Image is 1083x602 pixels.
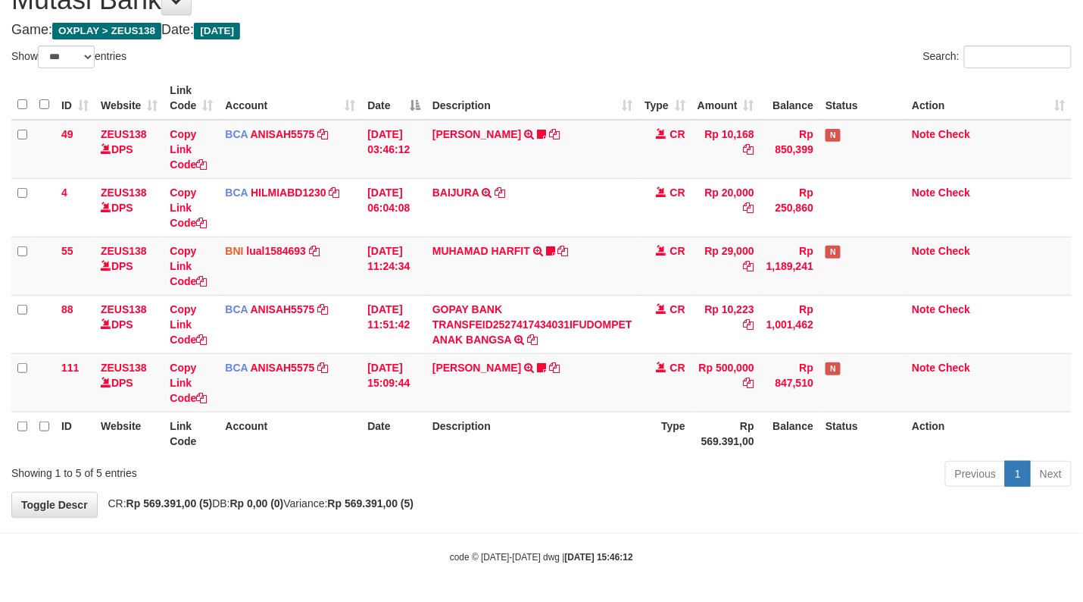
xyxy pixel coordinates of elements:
strong: Rp 0,00 (0) [230,497,284,510]
a: Toggle Descr [11,492,98,518]
span: OXPLAY > ZEUS138 [52,23,161,39]
select: Showentries [38,45,95,68]
span: 49 [61,128,73,140]
th: Rp 569.391,00 [691,412,760,455]
a: Copy MUHAMAD HARFIT to clipboard [558,245,569,257]
td: DPS [95,178,164,237]
strong: Rp 569.391,00 (5) [126,497,213,510]
span: CR: DB: Variance: [101,497,414,510]
td: Rp 1,001,462 [760,295,819,353]
span: 4 [61,187,67,199]
td: [DATE] 11:51:42 [361,295,426,353]
a: ZEUS138 [101,187,147,199]
td: Rp 10,223 [691,295,760,353]
a: ZEUS138 [101,303,147,315]
a: Check [938,245,970,257]
th: Amount: activate to sort column ascending [691,77,760,120]
td: DPS [95,237,164,295]
td: Rp 20,000 [691,178,760,237]
a: Copy HILMIABD1230 to clipboard [329,187,340,199]
a: Copy BAIJURA to clipboard [495,187,505,199]
td: Rp 29,000 [691,237,760,295]
a: Copy Link Code [170,128,207,171]
a: Previous [945,461,1006,487]
h4: Game: Date: [11,23,1072,38]
td: Rp 1,189,241 [760,237,819,295]
span: [DATE] [194,23,240,39]
a: Next [1030,461,1072,487]
a: ANISAH5575 [251,128,315,140]
a: Note [912,303,935,315]
a: Copy ANISAH5575 to clipboard [317,128,328,140]
a: BAIJURA [432,187,479,199]
td: Rp 500,000 [691,353,760,412]
th: Description [426,412,638,455]
td: Rp 10,168 [691,120,760,179]
th: Link Code [164,412,219,455]
td: [DATE] 06:04:08 [361,178,426,237]
th: Date [361,412,426,455]
th: Type [638,412,691,455]
span: CR [670,245,685,257]
th: ID [55,412,95,455]
span: BNI [225,245,243,257]
a: Copy GOPAY BANK TRANSFEID2527417434031IFUDOMPET ANAK BANGSA to clipboard [527,334,538,346]
small: code © [DATE]-[DATE] dwg | [450,552,633,563]
span: BCA [225,128,248,140]
span: Has Note [826,129,841,142]
th: Status [819,412,906,455]
td: DPS [95,295,164,353]
a: HILMIABD1230 [251,187,326,199]
span: CR [670,362,685,374]
div: Showing 1 to 5 of 5 entries [11,459,440,481]
td: Rp 250,860 [760,178,819,237]
input: Search: [964,45,1072,68]
td: [DATE] 03:46:12 [361,120,426,179]
a: Check [938,303,970,315]
th: Link Code: activate to sort column ascending [164,77,219,120]
th: Website [95,412,164,455]
th: Description: activate to sort column ascending [426,77,638,120]
th: Account: activate to sort column ascending [219,77,361,120]
td: Rp 850,399 [760,120,819,179]
th: Action: activate to sort column ascending [906,77,1072,120]
a: 1 [1005,461,1031,487]
span: CR [670,303,685,315]
td: [DATE] 15:09:44 [361,353,426,412]
a: Check [938,362,970,374]
a: ANISAH5575 [251,303,315,315]
td: [DATE] 11:24:34 [361,237,426,295]
a: Copy ANISAH5575 to clipboard [317,303,328,315]
a: Copy Link Code [170,187,207,229]
a: Copy Link Code [170,362,207,404]
a: Copy Rp 500,000 to clipboard [744,377,754,389]
span: 111 [61,362,79,374]
a: Copy Rp 20,000 to clipboard [744,202,754,214]
a: Note [912,362,935,374]
a: Note [912,128,935,140]
td: DPS [95,120,164,179]
th: Account [219,412,361,455]
label: Show entries [11,45,126,68]
a: ZEUS138 [101,245,147,257]
a: ZEUS138 [101,362,147,374]
span: Has Note [826,362,841,375]
span: CR [670,128,685,140]
label: Search: [923,45,1072,68]
a: [PERSON_NAME] [432,128,521,140]
a: Copy ANISAH5575 to clipboard [317,362,328,374]
a: ZEUS138 [101,128,147,140]
td: DPS [95,353,164,412]
strong: [DATE] 15:46:12 [565,552,633,563]
a: Copy Link Code [170,303,207,346]
a: [PERSON_NAME] [432,362,521,374]
th: Action [906,412,1072,455]
a: GOPAY BANK TRANSFEID2527417434031IFUDOMPET ANAK BANGSA [432,303,632,346]
a: Check [938,187,970,199]
td: Rp 847,510 [760,353,819,412]
a: Copy INA PAUJANAH to clipboard [549,128,560,140]
a: Copy Link Code [170,245,207,287]
th: Date: activate to sort column descending [361,77,426,120]
span: 88 [61,303,73,315]
a: Note [912,187,935,199]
